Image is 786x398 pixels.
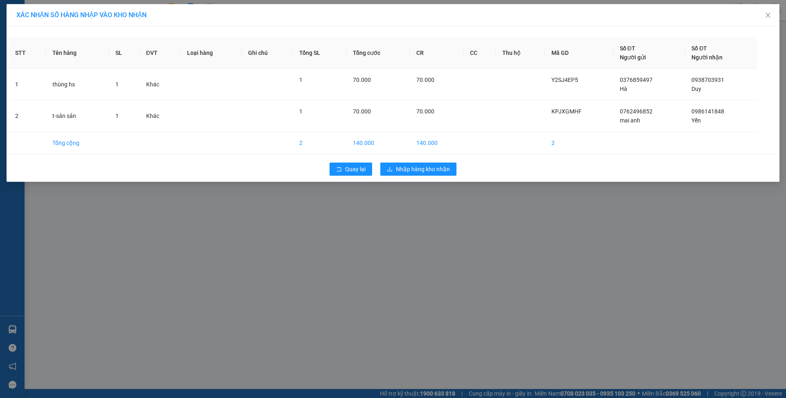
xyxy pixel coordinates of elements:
[9,69,46,100] td: 1
[545,37,613,69] th: Mã GD
[691,108,724,115] span: 0986141848
[46,69,109,100] td: thùng hs
[416,77,434,83] span: 70.000
[346,132,410,154] td: 140.000
[242,37,293,69] th: Ghi chú
[46,132,109,154] td: Tổng cộng
[691,77,724,83] span: 0938703931
[620,45,635,52] span: Số ĐT
[691,54,723,61] span: Người nhận
[410,37,464,69] th: CR
[16,11,147,19] span: XÁC NHẬN SỐ HÀNG NHẬP VÀO KHO NHẬN
[691,45,707,52] span: Số ĐT
[109,37,140,69] th: SL
[65,14,99,23] span: TZQSIZ75
[620,108,653,115] span: 0762496852
[346,37,410,69] th: Tổng cước
[380,163,456,176] button: downloadNhập hàng kho nhận
[353,108,371,115] span: 70.000
[46,37,109,69] th: Tên hàng
[620,117,640,124] span: mai anh
[551,77,578,83] span: Y2SJ4EP5
[140,37,181,69] th: ĐVT
[299,108,303,115] span: 1
[387,166,393,173] span: download
[299,77,303,83] span: 1
[115,113,119,119] span: 1
[345,165,366,174] span: Quay lại
[293,37,346,69] th: Tổng SL
[620,54,646,61] span: Người gửi
[353,77,371,83] span: 70.000
[757,4,779,27] button: Close
[181,37,242,69] th: Loại hàng
[46,100,109,132] td: t-sản sản
[336,166,342,173] span: rollback
[496,37,545,69] th: Thu hộ
[416,108,434,115] span: 70.000
[9,37,46,69] th: STT
[691,86,701,92] span: Duy
[410,132,464,154] td: 140.000
[9,100,46,132] td: 2
[620,86,627,92] span: Hà
[3,29,38,52] span: 33 Bác Ái, P Phước Hội, TX Lagi
[463,37,495,69] th: CC
[545,132,613,154] td: 2
[551,108,582,115] span: KPJXGMHF
[396,165,450,174] span: Nhập hàng kho nhận
[330,163,372,176] button: rollbackQuay lại
[620,77,653,83] span: 0376859497
[3,3,41,26] strong: Nhà xe Mỹ Loan
[140,100,181,132] td: Khác
[293,132,346,154] td: 2
[765,12,771,18] span: close
[3,53,40,61] span: 0968278298
[691,117,701,124] span: Yến
[140,69,181,100] td: Khác
[115,81,119,88] span: 1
